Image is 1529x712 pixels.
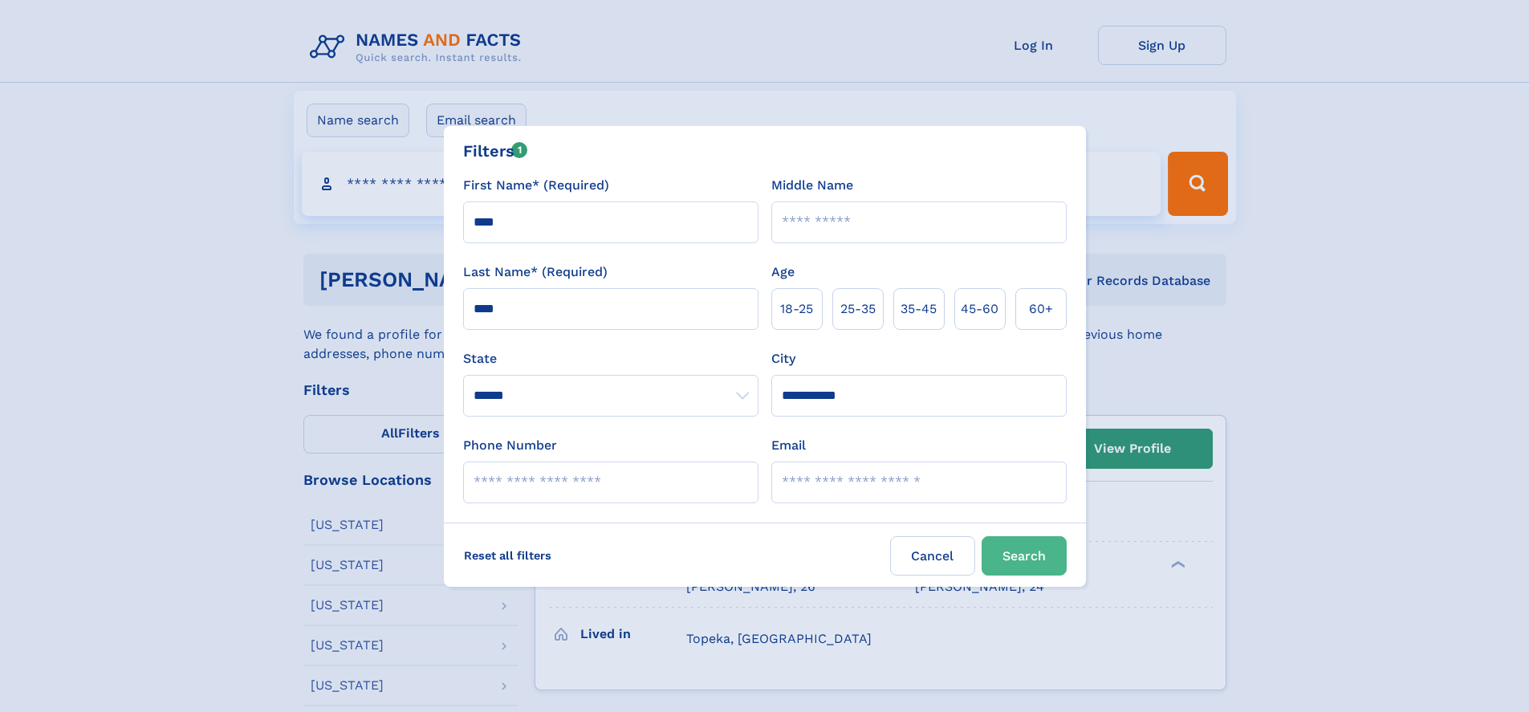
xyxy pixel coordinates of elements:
span: 18‑25 [780,299,813,319]
span: 45‑60 [961,299,998,319]
div: Filters [463,139,528,163]
button: Search [982,536,1067,576]
label: Middle Name [771,176,853,195]
label: Cancel [890,536,975,576]
label: Phone Number [463,436,557,455]
span: 60+ [1029,299,1053,319]
label: City [771,349,795,368]
label: Age [771,262,795,282]
label: First Name* (Required) [463,176,609,195]
span: 35‑45 [901,299,937,319]
label: Last Name* (Required) [463,262,608,282]
label: Reset all filters [453,536,562,575]
label: Email [771,436,806,455]
span: 25‑35 [840,299,876,319]
label: State [463,349,758,368]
